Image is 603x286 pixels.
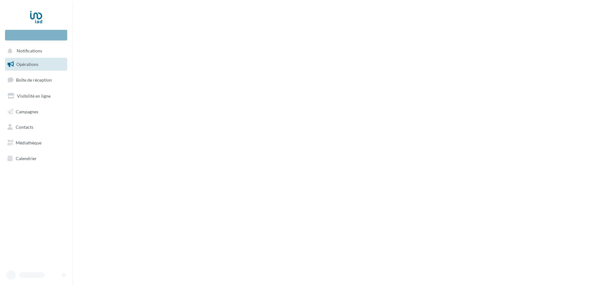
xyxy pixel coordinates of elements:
[16,77,52,83] span: Boîte de réception
[16,109,38,114] span: Campagnes
[17,48,42,54] span: Notifications
[4,89,68,103] a: Visibilité en ligne
[16,156,37,161] span: Calendrier
[17,93,51,99] span: Visibilité en ligne
[5,30,67,40] div: Nouvelle campagne
[4,121,68,134] a: Contacts
[16,124,33,130] span: Contacts
[4,152,68,165] a: Calendrier
[16,140,41,145] span: Médiathèque
[4,73,68,87] a: Boîte de réception
[4,105,68,118] a: Campagnes
[16,62,38,67] span: Opérations
[4,136,68,149] a: Médiathèque
[4,58,68,71] a: Opérations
